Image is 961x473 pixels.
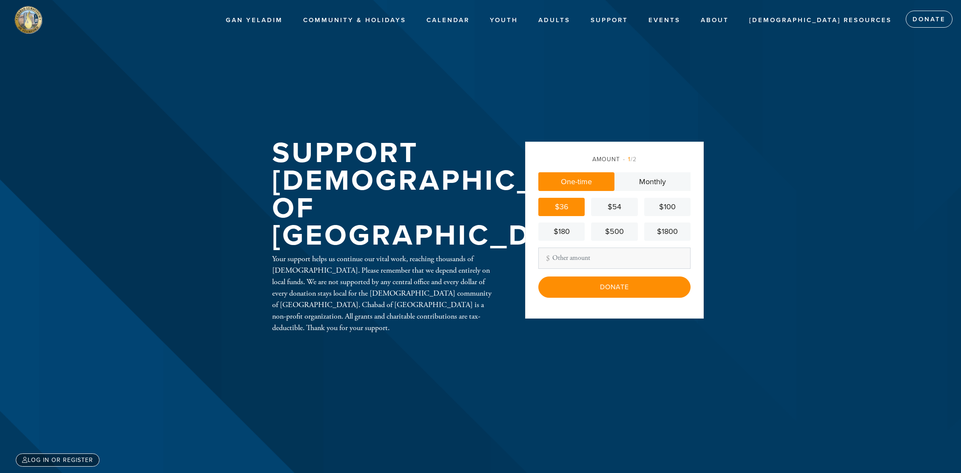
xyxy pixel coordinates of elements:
[743,12,898,28] a: [DEMOGRAPHIC_DATA] Resources
[694,12,735,28] a: About
[591,222,637,241] a: $500
[538,155,691,164] div: Amount
[648,201,687,213] div: $100
[584,12,634,28] a: Support
[272,140,628,249] h1: Support [DEMOGRAPHIC_DATA] of [GEOGRAPHIC_DATA]
[648,226,687,237] div: $1800
[542,201,581,213] div: $36
[594,226,634,237] div: $500
[591,198,637,216] a: $54
[538,172,614,191] a: One-time
[297,12,412,28] a: Community & Holidays
[542,226,581,237] div: $180
[420,12,476,28] a: Calendar
[538,276,691,298] input: Donate
[13,4,43,35] img: stamford%20logo.png
[272,253,498,333] div: Your support helps us continue our vital work, reaching thousands of [DEMOGRAPHIC_DATA]. Please r...
[483,12,524,28] a: Youth
[538,248,691,269] input: Other amount
[642,12,687,28] a: Events
[538,198,585,216] a: $36
[644,198,691,216] a: $100
[623,156,637,163] span: /2
[219,12,289,28] a: Gan Yeladim
[532,12,577,28] a: Adults
[644,222,691,241] a: $1800
[628,156,631,163] span: 1
[538,222,585,241] a: $180
[614,172,691,191] a: Monthly
[906,11,952,28] a: Donate
[16,453,100,467] a: Log in or register
[594,201,634,213] div: $54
